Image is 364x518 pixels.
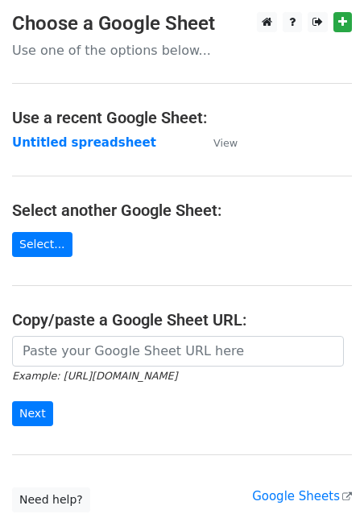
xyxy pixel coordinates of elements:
input: Next [12,401,53,426]
h4: Select another Google Sheet: [12,201,352,220]
a: View [197,135,238,150]
a: Need help? [12,487,90,512]
small: View [213,137,238,149]
small: Example: [URL][DOMAIN_NAME] [12,370,177,382]
a: Google Sheets [252,489,352,503]
p: Use one of the options below... [12,42,352,59]
input: Paste your Google Sheet URL here [12,336,344,367]
a: Untitled spreadsheet [12,135,156,150]
a: Select... [12,232,72,257]
h4: Copy/paste a Google Sheet URL: [12,310,352,329]
h3: Choose a Google Sheet [12,12,352,35]
h4: Use a recent Google Sheet: [12,108,352,127]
